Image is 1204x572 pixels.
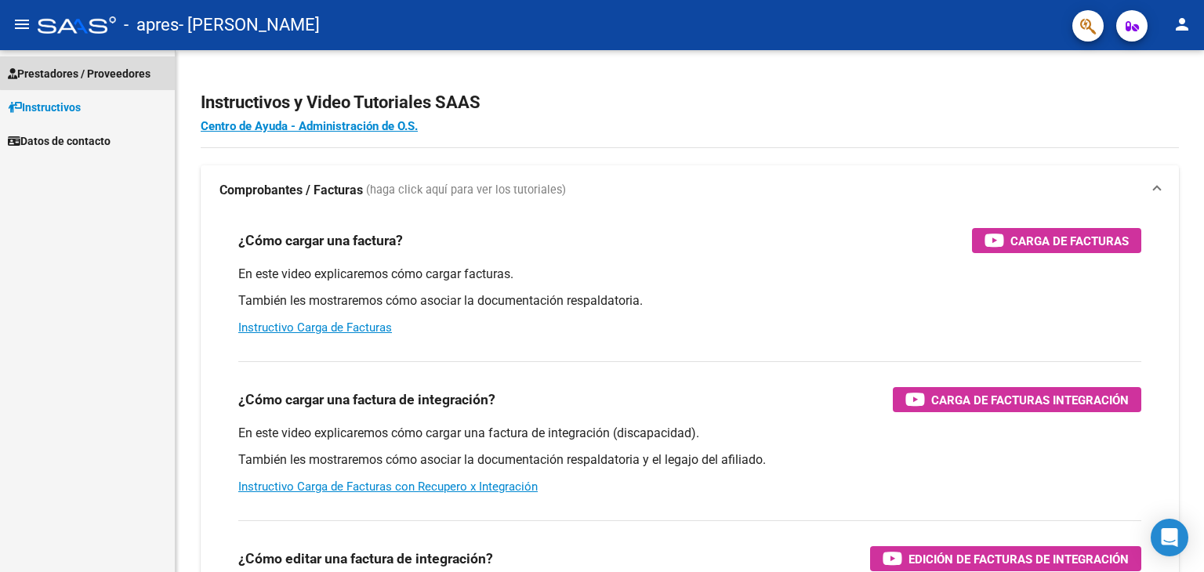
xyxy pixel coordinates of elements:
[238,480,538,494] a: Instructivo Carga de Facturas con Recupero x Integración
[201,165,1179,215] mat-expansion-panel-header: Comprobantes / Facturas (haga click aquí para ver los tutoriales)
[238,451,1141,469] p: También les mostraremos cómo asociar la documentación respaldatoria y el legajo del afiliado.
[972,228,1141,253] button: Carga de Facturas
[870,546,1141,571] button: Edición de Facturas de integración
[124,8,179,42] span: - apres
[908,549,1129,569] span: Edición de Facturas de integración
[238,425,1141,442] p: En este video explicaremos cómo cargar una factura de integración (discapacidad).
[238,389,495,411] h3: ¿Cómo cargar una factura de integración?
[893,387,1141,412] button: Carga de Facturas Integración
[238,230,403,252] h3: ¿Cómo cargar una factura?
[179,8,320,42] span: - [PERSON_NAME]
[931,390,1129,410] span: Carga de Facturas Integración
[238,320,392,335] a: Instructivo Carga de Facturas
[1173,15,1191,34] mat-icon: person
[238,292,1141,310] p: También les mostraremos cómo asociar la documentación respaldatoria.
[201,88,1179,118] h2: Instructivos y Video Tutoriales SAAS
[1010,231,1129,251] span: Carga de Facturas
[219,182,363,199] strong: Comprobantes / Facturas
[8,132,111,150] span: Datos de contacto
[8,99,81,116] span: Instructivos
[13,15,31,34] mat-icon: menu
[366,182,566,199] span: (haga click aquí para ver los tutoriales)
[238,548,493,570] h3: ¿Cómo editar una factura de integración?
[238,266,1141,283] p: En este video explicaremos cómo cargar facturas.
[8,65,150,82] span: Prestadores / Proveedores
[201,119,418,133] a: Centro de Ayuda - Administración de O.S.
[1151,519,1188,556] div: Open Intercom Messenger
